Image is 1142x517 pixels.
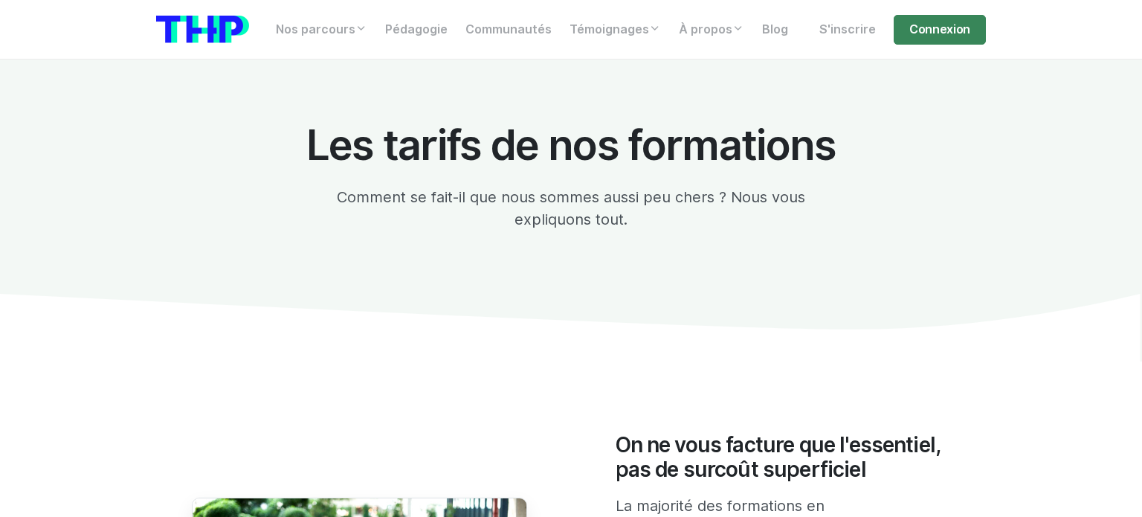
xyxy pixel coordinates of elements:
[457,15,561,45] a: Communautés
[297,186,845,231] p: Comment se fait-il que nous sommes aussi peu chers ? Nous vous expliquons tout.
[894,15,986,45] a: Connexion
[561,15,670,45] a: Témoignages
[156,16,249,43] img: logo
[376,15,457,45] a: Pédagogie
[267,15,376,45] a: Nos parcours
[297,122,845,168] h1: Les tarifs de nos formations
[810,15,885,45] a: S'inscrire
[670,15,753,45] a: À propos
[753,15,797,45] a: Blog
[616,433,951,483] h2: On ne vous facture que l'essentiel, pas de surcoût superficiel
